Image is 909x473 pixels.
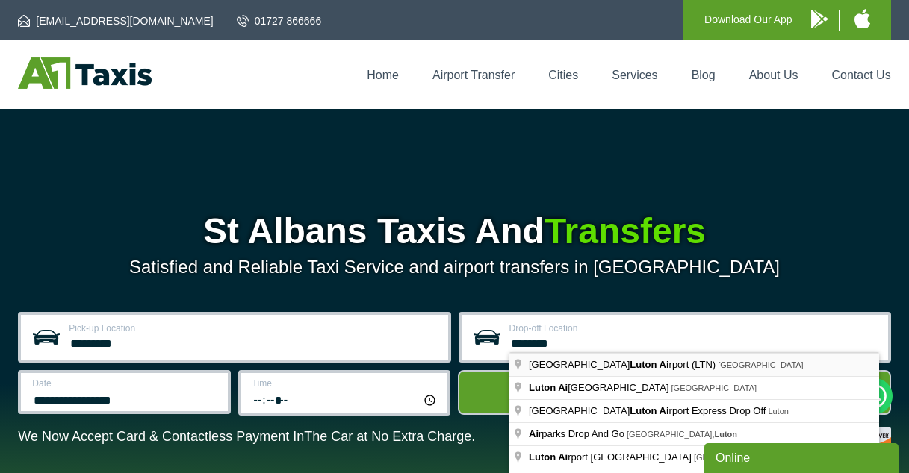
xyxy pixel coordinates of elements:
[32,379,218,388] label: Date
[704,440,902,473] iframe: chat widget
[18,429,475,445] p: We Now Accept Card & Contactless Payment In
[69,324,438,333] label: Pick-up Location
[545,211,706,251] span: Transfers
[694,453,780,462] span: [GEOGRAPHIC_DATA]
[612,69,657,81] a: Services
[718,360,804,369] span: [GEOGRAPHIC_DATA]
[548,69,578,81] a: Cities
[627,430,737,439] span: [GEOGRAPHIC_DATA],
[768,407,789,416] span: Luton
[304,429,475,444] span: The Car at No Extra Charge.
[529,428,627,439] span: rparks Drop And Go
[630,359,668,370] span: Luton Ai
[529,428,539,439] span: Ai
[714,430,737,439] span: Luton
[18,13,213,28] a: [EMAIL_ADDRESS][DOMAIN_NAME]
[832,69,891,81] a: Contact Us
[529,451,694,463] span: rport [GEOGRAPHIC_DATA]
[630,405,668,416] span: Luton Ai
[749,69,798,81] a: About Us
[18,213,890,249] h1: St Albans Taxis And
[529,359,718,370] span: [GEOGRAPHIC_DATA] rport (LTN)
[18,57,152,89] img: A1 Taxis St Albans LTD
[367,69,399,81] a: Home
[509,324,879,333] label: Drop-off Location
[18,257,890,278] p: Satisfied and Reliable Taxi Service and airport transfers in [GEOGRAPHIC_DATA]
[529,382,671,393] span: [GEOGRAPHIC_DATA]
[704,10,792,29] p: Download Our App
[671,383,757,392] span: [GEOGRAPHIC_DATA]
[458,370,891,415] button: Get Quote
[529,451,568,463] span: Luton Ai
[811,10,828,28] img: A1 Taxis Android App
[252,379,438,388] label: Time
[529,405,768,416] span: [GEOGRAPHIC_DATA] rport Express Drop Off
[692,69,716,81] a: Blog
[432,69,515,81] a: Airport Transfer
[854,9,870,28] img: A1 Taxis iPhone App
[529,382,568,393] span: Luton Ai
[237,13,322,28] a: 01727 866666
